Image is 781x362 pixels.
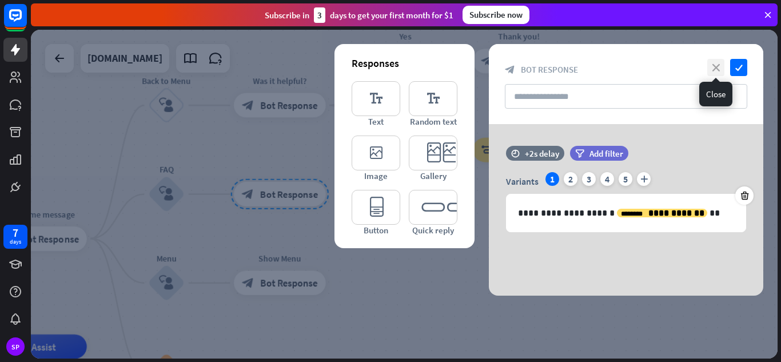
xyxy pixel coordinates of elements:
[600,172,614,186] div: 4
[9,5,43,39] button: Open LiveChat chat widget
[6,337,25,356] div: SP
[521,64,578,75] span: Bot Response
[575,149,584,158] i: filter
[582,172,596,186] div: 3
[511,149,520,157] i: time
[10,238,21,246] div: days
[545,172,559,186] div: 1
[463,6,529,24] div: Subscribe now
[265,7,453,23] div: Subscribe in days to get your first month for $1
[525,148,559,159] div: +2s delay
[314,7,325,23] div: 3
[13,228,18,238] div: 7
[637,172,651,186] i: plus
[564,172,577,186] div: 2
[619,172,632,186] div: 5
[730,59,747,76] i: check
[707,59,724,76] i: close
[505,65,515,75] i: block_bot_response
[3,225,27,249] a: 7 days
[589,148,623,159] span: Add filter
[506,176,539,187] span: Variants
